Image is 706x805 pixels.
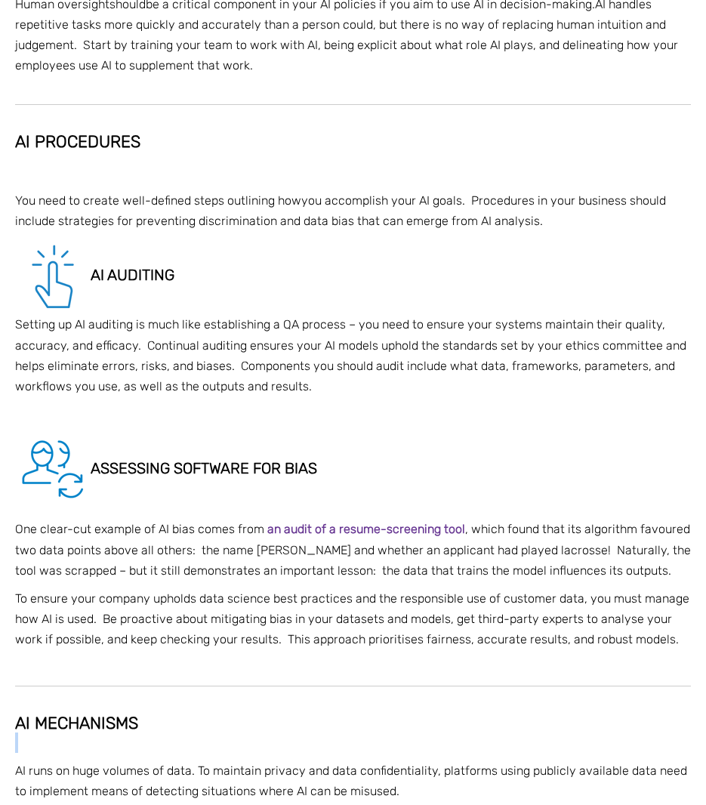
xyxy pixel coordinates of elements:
img: Finger pointing icon [15,239,91,314]
h5: AI auditing [15,239,691,314]
p: AI runs on huge volumes of data. To maintain privacy and data confidentiality, platforms using pu... [15,760,691,801]
h3: AI Procedures [15,133,691,151]
p: One clear-cut example of AI bias comes from , which found that its algorithm favoured two data po... [15,519,691,581]
p: To ensure your company upholds data science best practices and the responsible use of customer da... [15,588,691,650]
h3: Assessing software for bias [15,432,691,507]
span: You need to create well-defined steps outlining how [15,193,301,208]
img: Person profile [15,432,91,507]
a: an audit of a resume-screening tool [267,522,465,536]
h2: AI Mechanisms [15,714,691,733]
p: Setting up AI auditing is much like establishing a QA process – you need to ensure your systems m... [15,314,691,396]
p: you accomplish your AI goals. Procedures in your business should include strategies for preventin... [15,190,691,231]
